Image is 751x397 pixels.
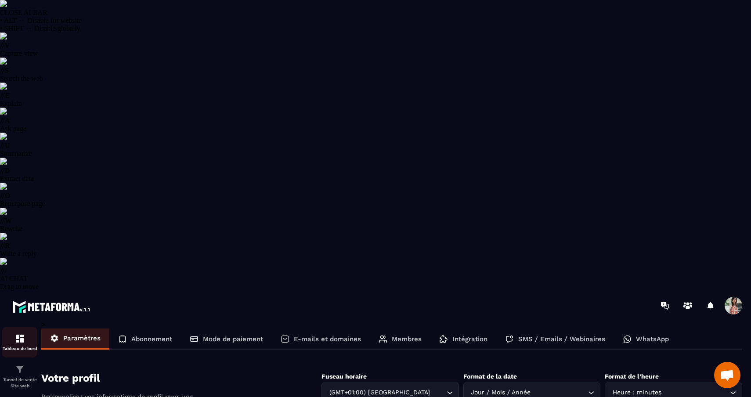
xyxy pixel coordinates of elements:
[41,372,321,384] h4: Votre profil
[605,373,659,380] label: Format de l’heure
[203,335,263,343] p: Mode de paiement
[392,335,422,343] p: Membres
[63,334,101,342] p: Paramètres
[321,373,367,380] label: Fuseau horaire
[2,327,37,357] a: formationformationTableau de bord
[714,362,740,388] div: Ouvrir le chat
[463,373,517,380] label: Format de la date
[2,377,37,389] p: Tunnel de vente Site web
[518,335,605,343] p: SMS / Emails / Webinaires
[12,299,91,314] img: logo
[14,333,25,344] img: formation
[294,335,361,343] p: E-mails et domaines
[2,346,37,351] p: Tableau de bord
[14,364,25,375] img: formation
[636,335,669,343] p: WhatsApp
[2,357,37,396] a: formationformationTunnel de vente Site web
[452,335,487,343] p: Intégration
[131,335,172,343] p: Abonnement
